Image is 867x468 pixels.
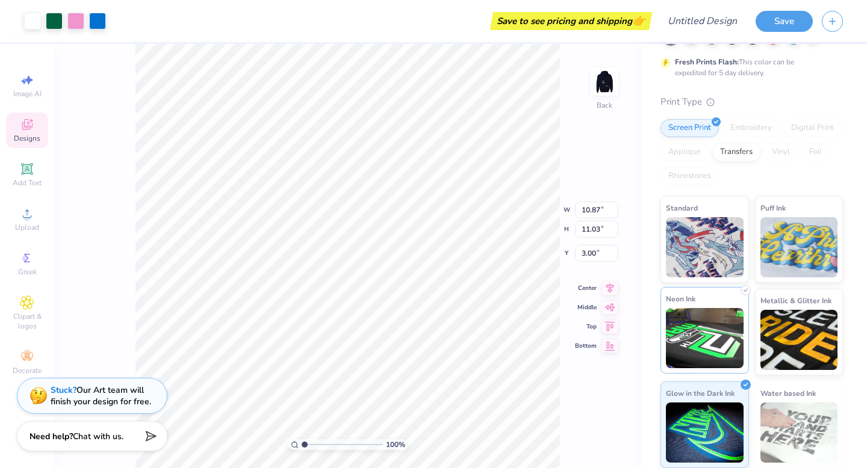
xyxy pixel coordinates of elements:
span: Puff Ink [760,202,786,214]
img: Back [592,70,617,94]
span: Upload [15,223,39,232]
span: 100 % [386,439,405,450]
div: This color can be expedited for 5 day delivery. [675,57,823,78]
span: Add Text [13,178,42,188]
img: Puff Ink [760,217,838,277]
div: Our Art team will finish your design for free. [51,384,151,407]
span: Middle [575,303,597,312]
strong: Stuck? [51,384,76,396]
div: Back [597,100,612,111]
span: 👉 [632,13,645,28]
span: Designs [14,134,40,143]
span: Bottom [575,342,597,350]
span: Greek [18,267,37,277]
img: Glow in the Dark Ink [666,402,744,463]
span: Metallic & Glitter Ink [760,294,831,307]
div: Digital Print [783,119,842,137]
div: Foil [801,143,830,161]
div: Screen Print [660,119,719,137]
span: Glow in the Dark Ink [666,387,735,399]
span: Standard [666,202,698,214]
strong: Need help? [30,431,73,442]
div: Save to see pricing and shipping [493,12,649,30]
div: Vinyl [764,143,798,161]
span: Decorate [13,366,42,375]
img: Metallic & Glitter Ink [760,310,838,370]
div: Embroidery [722,119,780,137]
span: Top [575,322,597,331]
span: Center [575,284,597,292]
img: Neon Ink [666,308,744,368]
div: Transfers [712,143,760,161]
span: Image AI [13,89,42,99]
div: Print Type [660,95,843,109]
img: Standard [666,217,744,277]
div: Applique [660,143,709,161]
div: Rhinestones [660,167,719,185]
span: Water based Ink [760,387,816,399]
strong: Fresh Prints Flash: [675,57,739,67]
span: Chat with us. [73,431,123,442]
span: Clipart & logos [6,312,48,331]
button: Save [756,11,813,32]
span: Neon Ink [666,292,695,305]
img: Water based Ink [760,402,838,463]
input: Untitled Design [658,9,747,33]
